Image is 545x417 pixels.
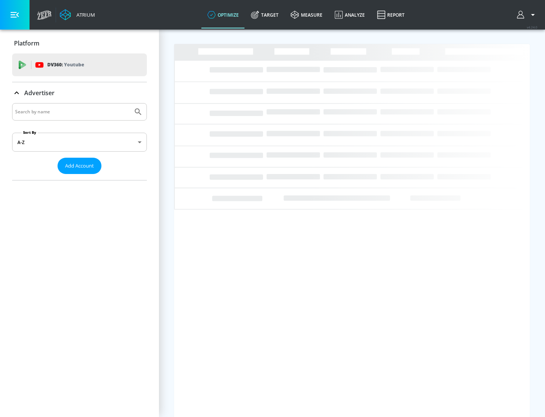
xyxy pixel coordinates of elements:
[285,1,329,28] a: measure
[73,11,95,18] div: Atrium
[12,53,147,76] div: DV360: Youtube
[22,130,38,135] label: Sort By
[201,1,245,28] a: optimize
[47,61,84,69] p: DV360:
[12,103,147,180] div: Advertiser
[60,9,95,20] a: Atrium
[12,174,147,180] nav: list of Advertiser
[12,82,147,103] div: Advertiser
[12,133,147,152] div: A-Z
[24,89,54,97] p: Advertiser
[527,25,537,29] span: v 4.24.0
[58,158,101,174] button: Add Account
[65,161,94,170] span: Add Account
[12,33,147,54] div: Platform
[64,61,84,69] p: Youtube
[245,1,285,28] a: Target
[14,39,39,47] p: Platform
[371,1,411,28] a: Report
[329,1,371,28] a: Analyze
[15,107,130,117] input: Search by name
